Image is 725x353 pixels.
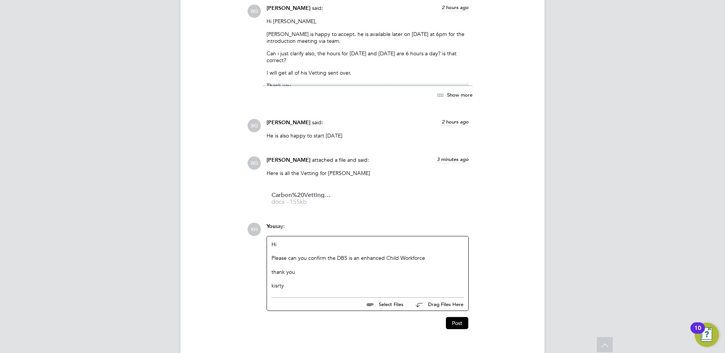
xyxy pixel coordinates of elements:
span: [PERSON_NAME] [267,119,311,126]
span: attached a file and said: [312,156,369,163]
span: KH [248,223,261,236]
button: Post [446,317,468,329]
span: docx - 155kb [271,199,332,205]
span: BG [248,119,261,132]
button: Drag Files Here [410,297,464,312]
p: Hi [PERSON_NAME], [267,18,469,25]
p: Thank you. [267,82,469,89]
a: Carbon%20Vetting%20Form%202024%20Abdullah docx - 155kb [271,192,332,205]
div: kisrty [271,282,464,289]
p: I will get all of his Vetting sent over. [267,69,469,76]
span: You [267,223,276,230]
p: He is also happy to start [DATE] [267,132,469,139]
div: Please can you confirm the DBS is an enhanced Child Workforce [271,255,464,261]
p: [PERSON_NAME] is happy to accept. he is available later on [DATE] at 6pm for the introduction mee... [267,31,469,44]
span: Show more [447,92,472,98]
div: say: [267,223,469,236]
p: Can i just clarify also, the hours for [DATE] and [DATE] are 6 hours a day? is that correct? [267,50,469,64]
span: 2 hours ago [442,119,469,125]
span: Carbon%20Vetting%20Form%202024%20Abdullah [271,192,332,198]
span: [PERSON_NAME] [267,157,311,163]
span: said: [312,5,323,11]
span: said: [312,119,323,126]
p: Here is all the Vetting for [PERSON_NAME] [267,170,469,176]
div: 10 [694,328,701,338]
span: 3 minutes ago [437,156,469,162]
div: thank you [271,269,464,275]
span: BG [248,5,261,18]
div: Hi [271,241,464,289]
span: 2 hours ago [442,4,469,11]
span: BG [248,156,261,170]
span: [PERSON_NAME] [267,5,311,11]
button: Open Resource Center, 10 new notifications [695,323,719,347]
